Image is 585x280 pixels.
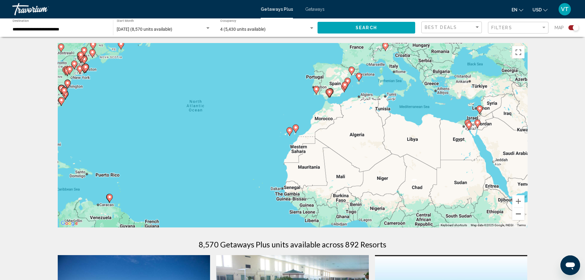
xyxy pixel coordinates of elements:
[199,240,386,249] h1: 8,570 Getaways Plus units available across 892 Resorts
[471,223,513,227] span: Map data ©2025 Google, INEGI
[512,208,525,220] button: Zoom out
[557,3,573,16] button: User Menu
[491,25,512,30] span: Filters
[425,25,457,30] span: Best Deals
[59,219,80,227] a: Open this area in Google Maps (opens a new window)
[561,6,569,12] span: VT
[220,27,266,32] span: 4 (5,430 units available)
[532,5,548,14] button: Change currency
[12,3,255,15] a: Travorium
[517,223,526,227] a: Terms
[512,46,525,58] button: Toggle fullscreen view
[512,195,525,207] button: Zoom in
[59,219,80,227] img: Google
[555,23,564,32] span: Map
[261,7,293,12] a: Getaways Plus
[512,7,517,12] span: en
[532,7,542,12] span: USD
[441,223,467,227] button: Keyboard shortcuts
[560,255,580,275] iframe: Button to launch messaging window
[117,27,172,32] span: [DATE] (8,570 units available)
[318,22,415,33] button: Search
[356,26,377,30] span: Search
[512,5,523,14] button: Change language
[488,22,548,34] button: Filter
[305,7,325,12] a: Getaways
[425,25,480,30] mat-select: Sort by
